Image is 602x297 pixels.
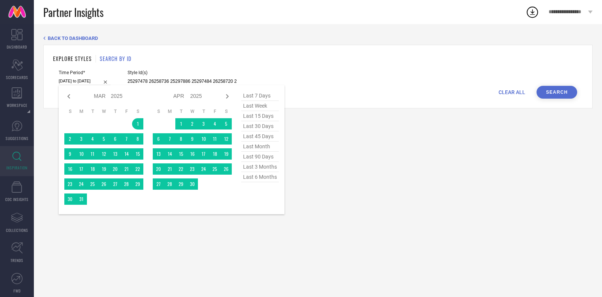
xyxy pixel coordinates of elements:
[11,257,23,263] span: TRENDS
[175,108,187,114] th: Tuesday
[64,163,76,175] td: Sun Mar 16 2025
[198,163,209,175] td: Thu Apr 24 2025
[132,133,143,145] td: Sat Mar 08 2025
[121,133,132,145] td: Fri Mar 07 2025
[87,163,98,175] td: Tue Mar 18 2025
[153,108,164,114] th: Sunday
[499,89,525,95] span: CLEAR ALL
[109,108,121,114] th: Thursday
[87,108,98,114] th: Tuesday
[220,108,232,114] th: Saturday
[109,148,121,160] td: Thu Mar 13 2025
[98,163,109,175] td: Wed Mar 19 2025
[164,178,175,190] td: Mon Apr 28 2025
[209,148,220,160] td: Fri Apr 18 2025
[223,92,232,101] div: Next month
[153,133,164,145] td: Sun Apr 06 2025
[14,288,21,294] span: FWD
[121,148,132,160] td: Fri Mar 14 2025
[209,118,220,129] td: Fri Apr 04 2025
[198,108,209,114] th: Thursday
[220,148,232,160] td: Sat Apr 19 2025
[128,70,237,75] span: Style Id(s)
[153,178,164,190] td: Sun Apr 27 2025
[59,70,111,75] span: Time Period*
[98,148,109,160] td: Wed Mar 12 2025
[187,163,198,175] td: Wed Apr 23 2025
[132,163,143,175] td: Sat Mar 22 2025
[241,91,279,101] span: last 7 days
[241,101,279,111] span: last week
[175,163,187,175] td: Tue Apr 22 2025
[220,163,232,175] td: Sat Apr 26 2025
[241,172,279,182] span: last 6 months
[87,148,98,160] td: Tue Mar 11 2025
[43,35,593,41] div: Back TO Dashboard
[187,148,198,160] td: Wed Apr 16 2025
[164,148,175,160] td: Mon Apr 14 2025
[109,163,121,175] td: Thu Mar 20 2025
[98,108,109,114] th: Wednesday
[187,118,198,129] td: Wed Apr 02 2025
[6,165,27,171] span: INSPIRATION
[98,178,109,190] td: Wed Mar 26 2025
[121,163,132,175] td: Fri Mar 21 2025
[187,108,198,114] th: Wednesday
[537,86,577,99] button: Search
[109,178,121,190] td: Thu Mar 27 2025
[241,121,279,131] span: last 30 days
[209,108,220,114] th: Friday
[76,193,87,205] td: Mon Mar 31 2025
[48,35,98,41] span: BACK TO DASHBOARD
[76,178,87,190] td: Mon Mar 24 2025
[132,118,143,129] td: Sat Mar 01 2025
[121,178,132,190] td: Fri Mar 28 2025
[132,178,143,190] td: Sat Mar 29 2025
[241,162,279,172] span: last 3 months
[98,133,109,145] td: Wed Mar 05 2025
[164,108,175,114] th: Monday
[87,178,98,190] td: Tue Mar 25 2025
[241,142,279,152] span: last month
[64,148,76,160] td: Sun Mar 09 2025
[76,148,87,160] td: Mon Mar 10 2025
[132,148,143,160] td: Sat Mar 15 2025
[7,102,27,108] span: WORKSPACE
[241,111,279,121] span: last 15 days
[198,118,209,129] td: Thu Apr 03 2025
[198,133,209,145] td: Thu Apr 10 2025
[198,148,209,160] td: Thu Apr 17 2025
[175,118,187,129] td: Tue Apr 01 2025
[64,108,76,114] th: Sunday
[526,5,539,19] div: Open download list
[76,108,87,114] th: Monday
[7,44,27,50] span: DASHBOARD
[175,178,187,190] td: Tue Apr 29 2025
[121,108,132,114] th: Friday
[187,178,198,190] td: Wed Apr 30 2025
[209,163,220,175] td: Fri Apr 25 2025
[6,75,28,80] span: SCORECARDS
[59,77,111,85] input: Select time period
[153,148,164,160] td: Sun Apr 13 2025
[6,227,28,233] span: COLLECTIONS
[175,148,187,160] td: Tue Apr 15 2025
[220,118,232,129] td: Sat Apr 05 2025
[153,163,164,175] td: Sun Apr 20 2025
[64,193,76,205] td: Sun Mar 30 2025
[53,55,92,62] h1: EXPLORE STYLES
[109,133,121,145] td: Thu Mar 06 2025
[175,133,187,145] td: Tue Apr 08 2025
[164,133,175,145] td: Mon Apr 07 2025
[76,133,87,145] td: Mon Mar 03 2025
[100,55,131,62] h1: SEARCH BY ID
[76,163,87,175] td: Mon Mar 17 2025
[128,77,237,86] input: Enter comma separated style ids e.g. 12345, 67890
[64,133,76,145] td: Sun Mar 02 2025
[5,196,29,202] span: CDC INSIGHTS
[6,136,29,141] span: SUGGESTIONS
[209,133,220,145] td: Fri Apr 11 2025
[64,92,73,101] div: Previous month
[64,178,76,190] td: Sun Mar 23 2025
[132,108,143,114] th: Saturday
